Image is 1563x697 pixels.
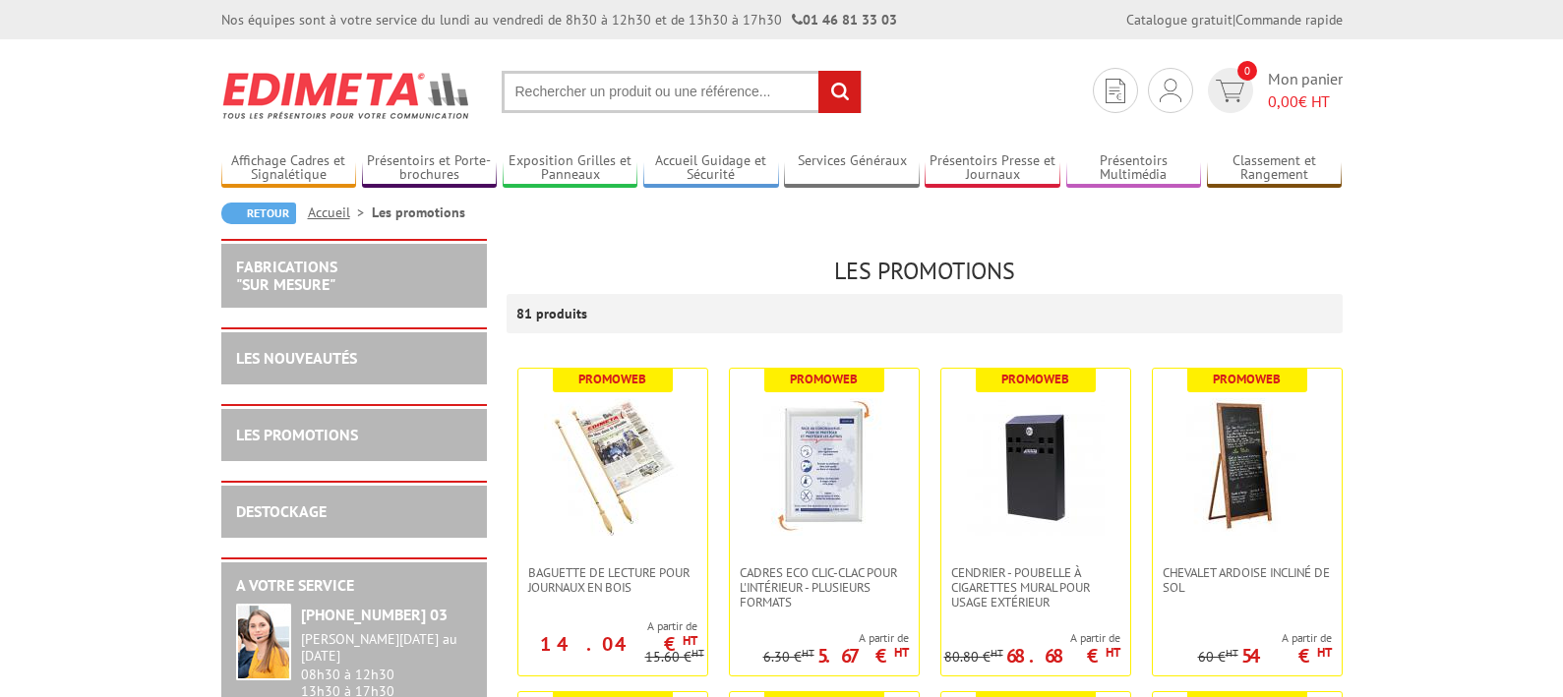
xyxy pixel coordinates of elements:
[740,565,909,610] span: Cadres Eco Clic-Clac pour l'intérieur - Plusieurs formats
[894,644,909,661] sup: HT
[540,638,697,650] p: 14.04 €
[236,425,358,444] a: LES PROMOTIONS
[1213,371,1281,387] b: Promoweb
[1178,398,1316,536] img: Chevalet Ardoise incliné de sol
[528,565,697,595] span: Baguette de lecture pour journaux en bois
[236,257,337,294] a: FABRICATIONS"Sur Mesure"
[221,59,472,132] img: Edimeta
[221,203,296,224] a: Retour
[502,71,862,113] input: Rechercher un produit ou une référence...
[951,565,1120,610] span: CENDRIER - POUBELLE À CIGARETTES MURAL POUR USAGE EXTÉRIEUR
[1153,565,1342,595] a: Chevalet Ardoise incliné de sol
[755,398,893,536] img: Cadres Eco Clic-Clac pour l'intérieur - Plusieurs formats
[301,631,472,665] div: [PERSON_NAME][DATE] au [DATE]
[236,577,472,595] h2: A votre service
[941,565,1130,610] a: CENDRIER - POUBELLE À CIGARETTES MURAL POUR USAGE EXTÉRIEUR
[1203,68,1343,113] a: devis rapide 0 Mon panier 0,00€ HT
[544,398,682,536] img: Baguette de lecture pour journaux en bois
[1126,11,1232,29] a: Catalogue gratuit
[1001,371,1069,387] b: Promoweb
[1216,80,1244,102] img: devis rapide
[683,632,697,649] sup: HT
[221,152,357,185] a: Affichage Cadres et Signalétique
[236,604,291,680] img: widget-service.jpg
[645,650,704,665] p: 15.60 €
[362,152,498,185] a: Présentoirs et Porte-brochures
[1006,650,1120,662] p: 68.68 €
[691,646,704,660] sup: HT
[1235,11,1343,29] a: Commande rapide
[643,152,779,185] a: Accueil Guidage et Sécurité
[730,565,919,610] a: Cadres Eco Clic-Clac pour l'intérieur - Plusieurs formats
[763,650,814,665] p: 6.30 €
[1198,650,1238,665] p: 60 €
[578,371,646,387] b: Promoweb
[1160,79,1181,102] img: devis rapide
[372,203,465,222] li: Les promotions
[944,630,1120,646] span: A partir de
[308,203,372,221] a: Accueil
[1226,646,1238,660] sup: HT
[817,650,909,662] p: 5.67 €
[1126,10,1343,29] div: |
[1207,152,1343,185] a: Classement et Rangement
[834,256,1015,286] span: Les promotions
[802,646,814,660] sup: HT
[991,646,1003,660] sup: HT
[1066,152,1202,185] a: Présentoirs Multimédia
[518,618,697,634] span: A partir de
[790,371,858,387] b: Promoweb
[236,501,327,521] a: DESTOCKAGE
[1163,565,1332,595] span: Chevalet Ardoise incliné de sol
[1106,644,1120,661] sup: HT
[1268,91,1298,111] span: 0,00
[967,398,1105,536] img: CENDRIER - POUBELLE À CIGARETTES MURAL POUR USAGE EXTÉRIEUR
[301,605,448,624] strong: [PHONE_NUMBER] 03
[1106,79,1125,103] img: devis rapide
[1241,650,1332,662] p: 54 €
[818,71,861,113] input: rechercher
[944,650,1003,665] p: 80.80 €
[503,152,638,185] a: Exposition Grilles et Panneaux
[1317,644,1332,661] sup: HT
[518,565,707,595] a: Baguette de lecture pour journaux en bois
[1237,61,1257,81] span: 0
[763,630,909,646] span: A partir de
[1268,68,1343,113] span: Mon panier
[1268,90,1343,113] span: € HT
[925,152,1060,185] a: Présentoirs Presse et Journaux
[516,294,590,333] p: 81 produits
[1198,630,1332,646] span: A partir de
[236,348,357,368] a: LES NOUVEAUTÉS
[221,10,897,29] div: Nos équipes sont à votre service du lundi au vendredi de 8h30 à 12h30 et de 13h30 à 17h30
[792,11,897,29] strong: 01 46 81 33 03
[784,152,920,185] a: Services Généraux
